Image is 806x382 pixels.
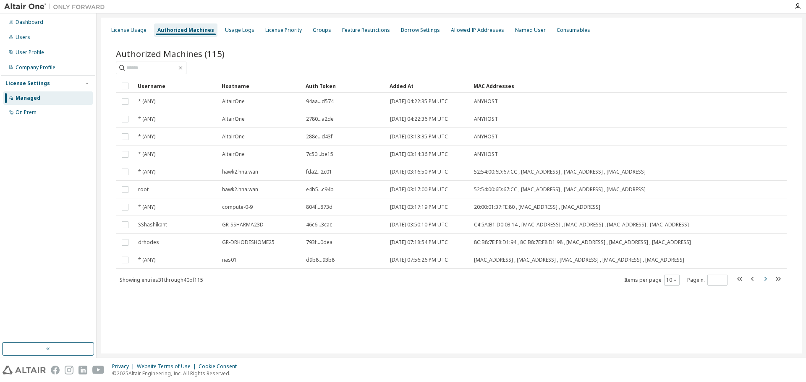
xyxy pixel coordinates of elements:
div: Managed [16,95,40,101]
span: hawk2.hna.wan [222,186,258,193]
span: Showing entries 31 through 40 of 115 [120,276,203,283]
div: Auth Token [306,79,383,93]
div: Added At [390,79,467,93]
img: instagram.svg [65,366,73,374]
div: User Profile [16,49,44,56]
span: compute-0-9 [222,204,253,210]
div: Hostname [222,79,299,93]
span: * (ANY) [138,257,155,263]
div: License Settings [5,80,50,87]
div: On Prem [16,109,37,116]
div: MAC Addresses [474,79,699,93]
span: [DATE] 03:17:00 PM UTC [390,186,448,193]
button: 10 [666,277,678,283]
div: Feature Restrictions [342,27,390,34]
span: * (ANY) [138,204,155,210]
span: * (ANY) [138,116,155,122]
div: Username [138,79,215,93]
img: linkedin.svg [79,366,87,374]
div: Consumables [557,27,590,34]
span: AltairOne [222,151,245,158]
span: SShashikant [138,221,167,228]
img: altair_logo.svg [3,366,46,374]
span: * (ANY) [138,151,155,158]
span: [DATE] 04:22:35 PM UTC [390,98,448,105]
div: Website Terms of Use [137,363,199,370]
div: Privacy [112,363,137,370]
span: 793f...0dea [306,239,332,246]
span: GR-SSHARMA23D [222,221,264,228]
span: [DATE] 03:17:19 PM UTC [390,204,448,210]
span: [DATE] 03:14:36 PM UTC [390,151,448,158]
span: root [138,186,149,193]
span: d9b8...93b8 [306,257,335,263]
span: fda2...2c01 [306,169,332,175]
span: * (ANY) [138,169,155,175]
div: Borrow Settings [401,27,440,34]
span: [DATE] 03:50:10 PM UTC [390,221,448,228]
div: License Priority [265,27,302,34]
span: ANYHOST [474,116,498,122]
span: nas01 [222,257,237,263]
span: [DATE] 03:13:35 PM UTC [390,133,448,140]
div: Authorized Machines [157,27,214,34]
div: Allowed IP Addresses [451,27,504,34]
span: [DATE] 04:22:36 PM UTC [390,116,448,122]
span: C4:5A:B1:D0:03:14 , [MAC_ADDRESS] , [MAC_ADDRESS] , [MAC_ADDRESS] , [MAC_ADDRESS] [474,221,689,228]
div: Usage Logs [225,27,254,34]
span: 804f...873d [306,204,332,210]
span: GR-DRHODESHOME25 [222,239,275,246]
span: [MAC_ADDRESS] , [MAC_ADDRESS] , [MAC_ADDRESS] , [MAC_ADDRESS] , [MAC_ADDRESS] [474,257,684,263]
span: ANYHOST [474,133,498,140]
span: 94aa...d574 [306,98,334,105]
span: hawk2.hna.wan [222,169,258,175]
span: 52:54:00:6D:67:CC , [MAC_ADDRESS] , [MAC_ADDRESS] , [MAC_ADDRESS] [474,186,646,193]
span: 288e...d43f [306,133,332,140]
span: ANYHOST [474,98,498,105]
span: AltairOne [222,116,245,122]
span: [DATE] 03:16:50 PM UTC [390,169,448,175]
span: Authorized Machines (115) [116,48,225,60]
span: e4b5...c94b [306,186,334,193]
span: AltairOne [222,133,245,140]
img: facebook.svg [51,366,60,374]
div: Named User [515,27,546,34]
span: drhodes [138,239,159,246]
span: 8C:B8:7E:F8:D1:94 , 8C:B8:7E:F8:D1:98 , [MAC_ADDRESS] , [MAC_ADDRESS] , [MAC_ADDRESS] [474,239,691,246]
div: Dashboard [16,19,43,26]
div: Company Profile [16,64,55,71]
img: Altair One [4,3,109,11]
span: [DATE] 07:18:54 PM UTC [390,239,448,246]
span: 52:54:00:6D:67:CC , [MAC_ADDRESS] , [MAC_ADDRESS] , [MAC_ADDRESS] [474,169,646,175]
span: [DATE] 07:56:26 PM UTC [390,257,448,263]
span: 2780...a2de [306,116,334,122]
span: Items per page [624,275,680,286]
div: Groups [313,27,331,34]
span: ANYHOST [474,151,498,158]
span: * (ANY) [138,98,155,105]
div: Users [16,34,30,41]
span: 46c6...3cac [306,221,332,228]
span: AltairOne [222,98,245,105]
span: 7c50...be15 [306,151,333,158]
div: License Usage [111,27,147,34]
span: * (ANY) [138,133,155,140]
img: youtube.svg [92,366,105,374]
span: 20:00:01:37:FE:80 , [MAC_ADDRESS] , [MAC_ADDRESS] [474,204,600,210]
div: Cookie Consent [199,363,242,370]
p: © 2025 Altair Engineering, Inc. All Rights Reserved. [112,370,242,377]
span: Page n. [687,275,727,286]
